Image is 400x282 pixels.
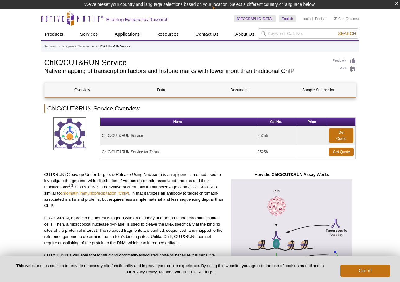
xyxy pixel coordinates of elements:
td: ChIC/CUT&RUN Service [100,126,256,145]
a: Cart [334,16,345,21]
a: English [279,15,296,22]
button: Got it! [340,265,390,277]
td: 25258 [256,145,296,159]
th: Name [100,118,256,126]
h2: Native mapping of transcription factors and histone marks with lower input than traditional ChIP [44,68,326,74]
h1: ChIC/CUT&RUN Service [44,57,326,67]
a: Services [44,44,56,49]
li: | [312,15,313,22]
a: Data [124,83,199,97]
p: This website uses cookies to provide necessary site functionality and improve your online experie... [10,263,330,275]
h2: ChIC/CUT&RUN Service Overview [44,104,356,113]
img: Change Here [212,5,228,19]
strong: How the ChIC/CUT&RUN Assay Works [254,172,329,177]
button: Search [336,31,358,36]
th: Cat No. [256,118,296,126]
a: Documents [202,83,278,97]
li: (0 items) [334,15,359,22]
a: Sample Submission [281,83,357,97]
td: ChIC/CUT&RUN Service for Tissue [100,145,256,159]
a: Print [333,66,356,73]
a: chromatin immunoprecipitation (ChIP) [61,191,129,195]
p: CUT&RUN (Cleavage Under Targets & Release Using Nuclease) is an epigenetic method used to investi... [44,172,223,209]
a: Register [315,16,328,21]
li: » [92,45,94,48]
a: [GEOGRAPHIC_DATA] [234,15,276,22]
a: Applications [111,28,143,40]
a: Products [41,28,67,40]
a: Privacy Policy [131,270,156,274]
span: Search [338,31,356,36]
p: In CUT&RUN, a protein of interest is tagged with an antibody and bound to the chromatin in intact... [44,215,223,246]
a: Epigenetic Services [62,44,90,49]
a: Contact Us [192,28,222,40]
a: Feedback [333,57,356,64]
a: Services [76,28,102,40]
th: Price [296,118,328,126]
li: » [58,45,60,48]
a: Resources [153,28,182,40]
img: Your Cart [334,17,337,20]
input: Keyword, Cat. No. [258,28,359,39]
button: cookie settings [183,269,213,274]
li: ChIC/CUT&RUN Service [96,45,131,48]
a: Get Quote [329,148,354,156]
h2: Enabling Epigenetics Research [106,17,169,22]
img: ChIC/CUT&RUN Service [53,117,86,150]
a: Get Quote [329,128,353,143]
sup: 1-3 [68,184,73,187]
td: 25255 [256,126,296,145]
a: Overview [45,83,120,97]
a: About Us [231,28,258,40]
a: Login [302,16,311,21]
